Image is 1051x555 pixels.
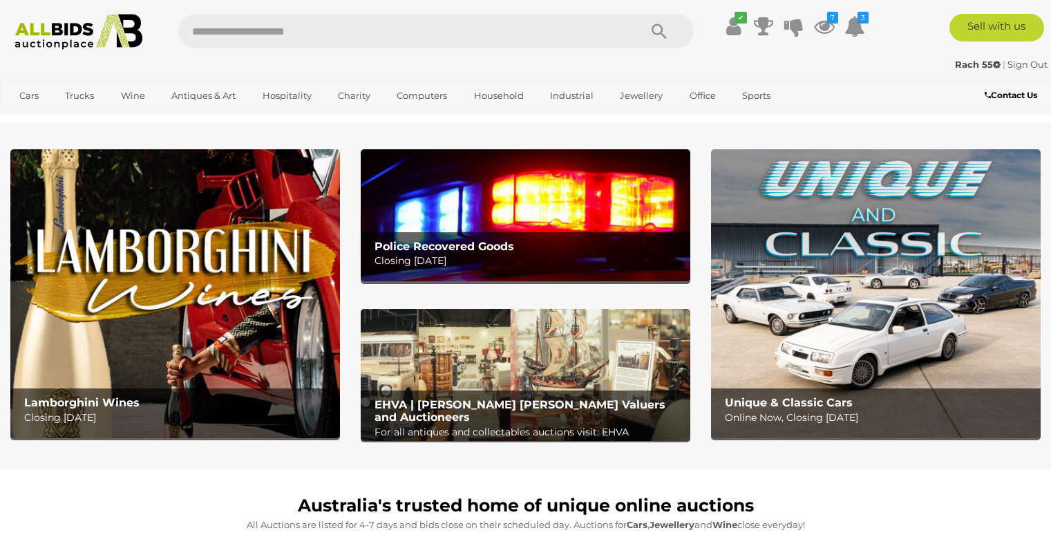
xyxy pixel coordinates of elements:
[949,14,1044,41] a: Sell with us
[955,59,1001,70] strong: Rach 55
[858,12,869,23] i: 3
[985,90,1037,100] b: Contact Us
[625,14,694,48] button: Search
[844,14,865,39] a: 3
[712,519,737,530] strong: Wine
[10,149,340,438] a: Lamborghini Wines Lamborghini Wines Closing [DATE]
[723,14,744,39] a: ✔
[162,84,245,107] a: Antiques & Art
[329,84,379,107] a: Charity
[827,12,838,23] i: 7
[735,12,747,23] i: ✔
[24,396,140,409] b: Lamborghini Wines
[24,409,333,426] p: Closing [DATE]
[56,84,103,107] a: Trucks
[465,84,533,107] a: Household
[375,424,683,441] p: For all antiques and collectables auctions visit: EHVA
[650,519,694,530] strong: Jewellery
[10,107,126,130] a: [GEOGRAPHIC_DATA]
[10,84,48,107] a: Cars
[1003,59,1005,70] span: |
[711,149,1041,438] a: Unique & Classic Cars Unique & Classic Cars Online Now, Closing [DATE]
[388,84,456,107] a: Computers
[10,149,340,438] img: Lamborghini Wines
[375,252,683,270] p: Closing [DATE]
[361,309,690,441] img: EHVA | Evans Hastings Valuers and Auctioneers
[112,84,154,107] a: Wine
[711,149,1041,438] img: Unique & Classic Cars
[361,309,690,441] a: EHVA | Evans Hastings Valuers and Auctioneers EHVA | [PERSON_NAME] [PERSON_NAME] Valuers and Auct...
[541,84,603,107] a: Industrial
[17,496,1034,516] h1: Australia's trusted home of unique online auctions
[627,519,647,530] strong: Cars
[361,149,690,281] a: Police Recovered Goods Police Recovered Goods Closing [DATE]
[361,149,690,281] img: Police Recovered Goods
[681,84,725,107] a: Office
[725,396,853,409] b: Unique & Classic Cars
[733,84,779,107] a: Sports
[254,84,321,107] a: Hospitality
[1007,59,1048,70] a: Sign Out
[985,88,1041,103] a: Contact Us
[611,84,672,107] a: Jewellery
[17,517,1034,533] p: All Auctions are listed for 4-7 days and bids close on their scheduled day. Auctions for , and cl...
[955,59,1003,70] a: Rach 55
[375,240,514,253] b: Police Recovered Goods
[8,14,150,50] img: Allbids.com.au
[725,409,1034,426] p: Online Now, Closing [DATE]
[375,398,665,424] b: EHVA | [PERSON_NAME] [PERSON_NAME] Valuers and Auctioneers
[814,14,835,39] a: 7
